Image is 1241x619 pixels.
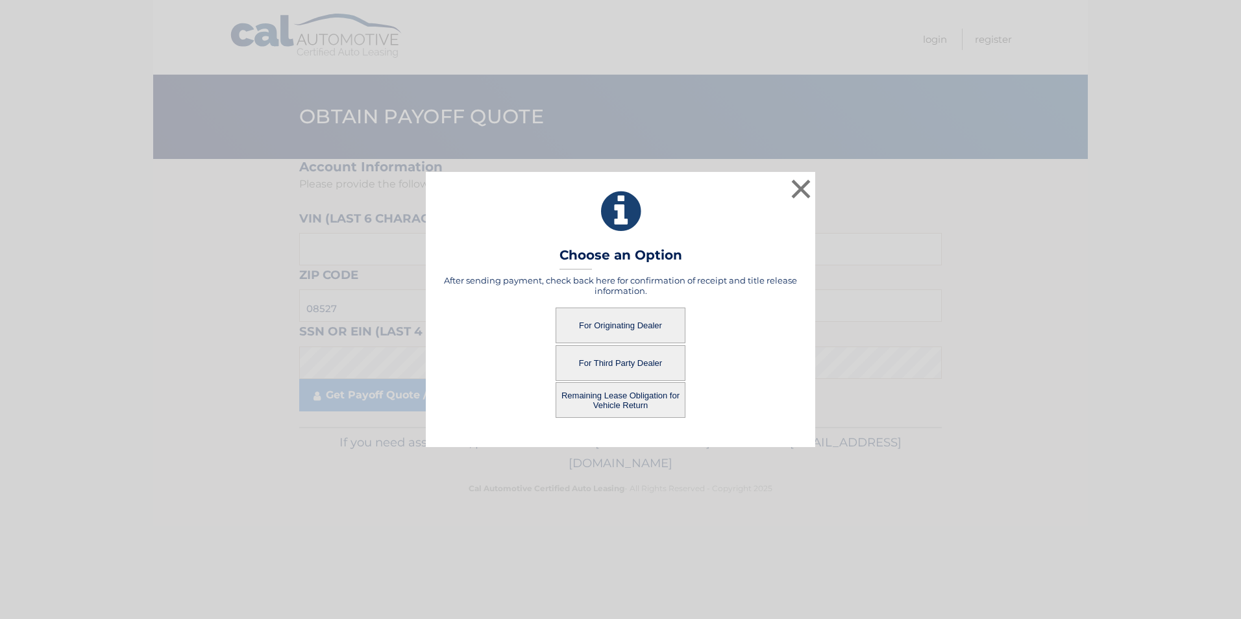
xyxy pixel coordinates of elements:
[556,382,685,418] button: Remaining Lease Obligation for Vehicle Return
[556,308,685,343] button: For Originating Dealer
[788,176,814,202] button: ×
[556,345,685,381] button: For Third Party Dealer
[559,247,682,270] h3: Choose an Option
[442,275,799,296] h5: After sending payment, check back here for confirmation of receipt and title release information.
